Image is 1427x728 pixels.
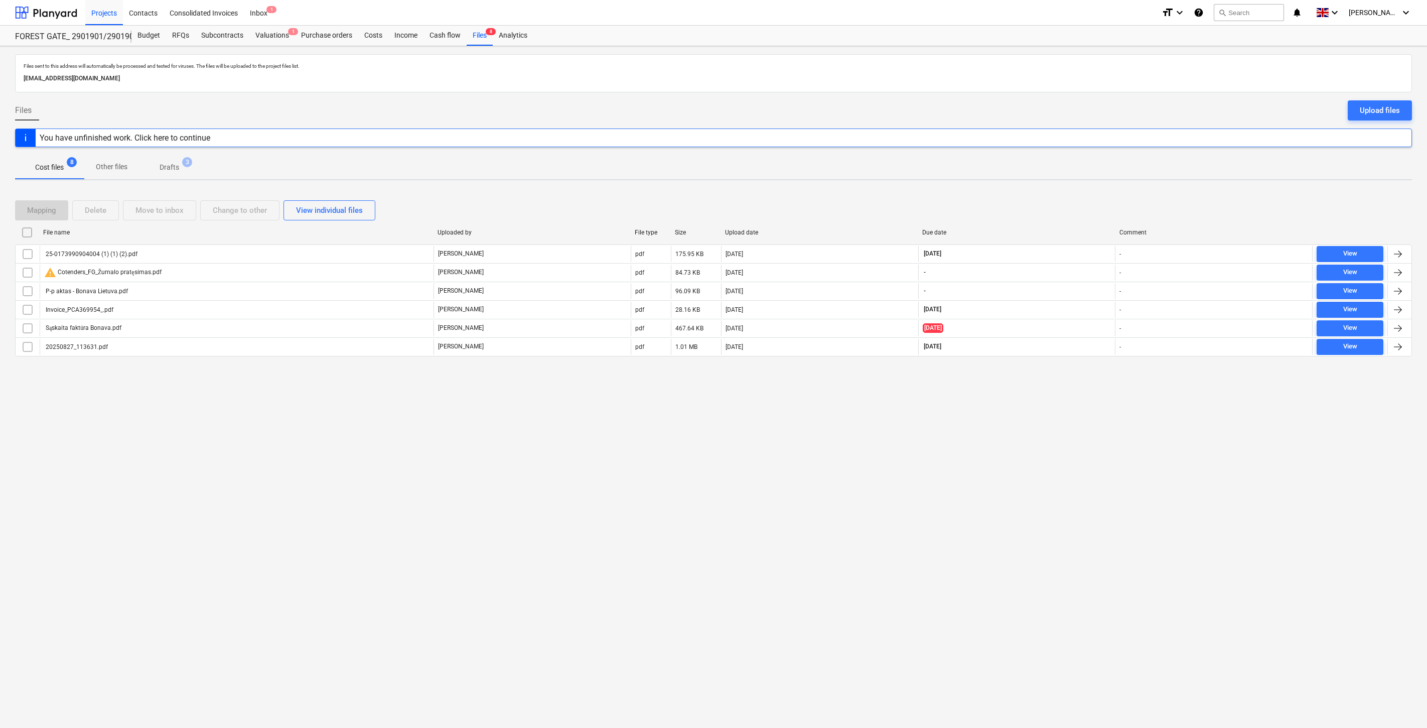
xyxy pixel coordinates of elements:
[635,325,644,332] div: pdf
[44,343,108,350] div: 20250827_113631.pdf
[635,251,644,258] div: pdf
[675,306,700,313] div: 28.16 KB
[388,26,423,46] a: Income
[1329,7,1341,19] i: keyboard_arrow_down
[1377,680,1427,728] iframe: Chat Widget
[922,229,1111,236] div: Due date
[1343,248,1357,260] div: View
[726,343,743,350] div: [DATE]
[35,162,64,173] p: Cost files
[438,342,484,351] p: [PERSON_NAME]
[675,251,703,258] div: 175.95 KB
[423,26,467,46] a: Cash flow
[1317,246,1383,262] button: View
[249,26,295,46] div: Valuations
[195,26,249,46] a: Subcontracts
[182,157,192,167] span: 3
[438,287,484,295] p: [PERSON_NAME]
[288,28,298,35] span: 1
[1360,104,1400,117] div: Upload files
[44,267,162,279] div: Cotenders_FG_Žurnalo pratęsimas.pdf
[726,325,743,332] div: [DATE]
[1174,7,1186,19] i: keyboard_arrow_down
[15,104,32,116] span: Files
[675,343,697,350] div: 1.01 MB
[467,26,493,46] a: Files8
[44,324,121,332] div: Sąskaita faktūra Bonava.pdf
[1292,7,1302,19] i: notifications
[1343,267,1357,278] div: View
[635,288,644,295] div: pdf
[43,229,430,236] div: File name
[1194,7,1204,19] i: Knowledge base
[296,204,363,217] div: View individual files
[923,342,942,351] span: [DATE]
[438,250,484,258] p: [PERSON_NAME]
[1119,343,1121,350] div: -
[44,288,128,295] div: P-p aktas - Bonava Lietuva.pdf
[166,26,195,46] a: RFQs
[160,162,179,173] p: Drafts
[1119,269,1121,276] div: -
[1317,320,1383,336] button: View
[1317,283,1383,299] button: View
[675,269,700,276] div: 84.73 KB
[266,6,276,13] span: 1
[1317,302,1383,318] button: View
[726,269,743,276] div: [DATE]
[486,28,496,35] span: 8
[1119,288,1121,295] div: -
[635,229,667,236] div: File type
[40,133,210,143] div: You have unfinished work. Click here to continue
[1119,306,1121,313] div: -
[923,268,927,277] span: -
[1343,285,1357,297] div: View
[249,26,295,46] a: Valuations1
[96,162,127,172] p: Other files
[1317,265,1383,281] button: View
[131,26,166,46] a: Budget
[1348,100,1412,120] button: Upload files
[438,305,484,314] p: [PERSON_NAME]
[923,305,942,314] span: [DATE]
[44,267,56,279] span: warning
[295,26,358,46] a: Purchase orders
[1119,325,1121,332] div: -
[438,229,627,236] div: Uploaded by
[1343,304,1357,315] div: View
[358,26,388,46] a: Costs
[24,63,1403,69] p: Files sent to this address will automatically be processed and tested for viruses. The files will...
[1317,339,1383,355] button: View
[675,229,717,236] div: Size
[283,200,375,220] button: View individual files
[675,288,700,295] div: 96.09 KB
[726,306,743,313] div: [DATE]
[493,26,533,46] a: Analytics
[1218,9,1226,17] span: search
[24,73,1403,84] p: [EMAIL_ADDRESS][DOMAIN_NAME]
[1343,341,1357,352] div: View
[438,268,484,277] p: [PERSON_NAME]
[1214,4,1284,21] button: Search
[923,287,927,295] span: -
[923,250,942,258] span: [DATE]
[438,324,484,332] p: [PERSON_NAME]
[44,306,113,313] div: Invoice_PCA369954_.pdf
[15,32,119,42] div: FOREST GATE_ 2901901/2901902/2901903
[635,269,644,276] div: pdf
[1349,9,1399,17] span: [PERSON_NAME]
[1119,251,1121,258] div: -
[67,157,77,167] span: 8
[635,306,644,313] div: pdf
[44,251,137,258] div: 25-0173990904004 (1) (1) (2).pdf
[923,323,943,333] span: [DATE]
